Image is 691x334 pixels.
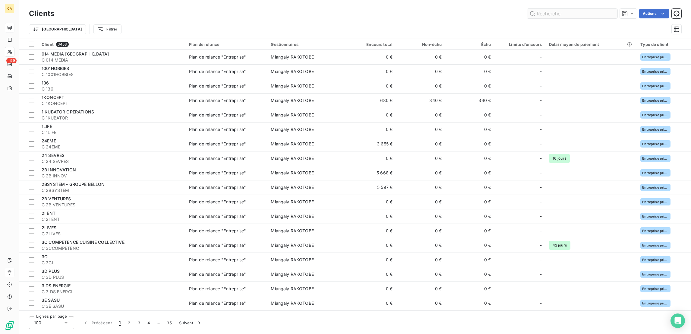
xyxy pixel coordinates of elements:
[642,272,669,276] span: Entreprise privée
[347,267,396,282] td: 0 €
[347,282,396,296] td: 0 €
[42,51,109,56] span: 014 MEDIA [GEOGRAPHIC_DATA]
[396,180,445,195] td: 0 €
[42,115,182,121] span: C 1KUBATOR
[396,282,445,296] td: 0 €
[42,167,76,172] span: 2B INNOVATION
[42,225,56,230] span: 2LIVES
[396,224,445,238] td: 0 €
[347,310,396,325] td: 0 €
[271,141,314,146] span: Miangaly RAKOTOBE
[396,296,445,310] td: 0 €
[498,42,542,47] div: Limite d’encours
[93,24,121,34] button: Filtrer
[42,187,182,193] span: C 2BSYSTEM
[42,124,52,129] span: 1LIFE
[189,68,246,75] div: Plan de relance "Entreprise"
[42,153,65,158] span: 24 SEVRES
[189,184,246,190] div: Plan de relance "Entreprise"
[189,112,246,118] div: Plan de relance "Entreprise"
[642,258,669,262] span: Entreprise privée
[42,173,182,179] span: C 2B INNOV
[639,9,669,18] button: Actions
[445,166,494,180] td: 0 €
[445,310,494,325] td: 0 €
[5,59,14,69] a: +99
[549,154,570,163] span: 16 jours
[189,271,246,277] div: Plan de relance "Entreprise"
[540,228,542,234] span: -
[642,70,669,73] span: Entreprise privée
[42,42,54,47] span: Client
[396,122,445,137] td: 0 €
[189,228,246,234] div: Plan de relance "Entreprise"
[396,209,445,224] td: 0 €
[445,137,494,151] td: 0 €
[42,297,60,303] span: 3E SASU
[189,242,246,248] div: Plan de relance "Entreprise"
[42,303,182,309] span: C 3E SASU
[540,184,542,190] span: -
[189,286,246,292] div: Plan de relance "Entreprise"
[42,283,71,288] span: 3 DS ENERGIE
[42,57,182,63] span: C 014 MEDIA
[396,195,445,209] td: 0 €
[42,245,182,251] span: C 3CCOMPETENC
[271,199,314,204] span: Miangaly RAKOTOBE
[271,156,314,161] span: Miangaly RAKOTOBE
[42,138,56,143] span: 24EME
[347,64,396,79] td: 0 €
[42,211,55,216] span: 2I ENT
[271,185,314,190] span: Miangaly RAKOTOBE
[445,238,494,253] td: 0 €
[400,42,442,47] div: Non-échu
[347,108,396,122] td: 0 €
[642,128,669,131] span: Entreprise privée
[42,144,182,150] span: C 24EME
[42,196,71,201] span: 2B VENTURES
[42,95,64,100] span: 1KONCEPT
[642,287,669,291] span: Entreprise privée
[396,64,445,79] td: 0 €
[271,257,314,262] span: Miangaly RAKOTOBE
[42,274,182,280] span: C 3D PLUS
[189,126,246,132] div: Plan de relance "Entreprise"
[42,260,182,266] span: C 3CI
[189,213,246,219] div: Plan de relance "Entreprise"
[642,215,669,218] span: Entreprise privée
[189,83,246,89] div: Plan de relance "Entreprise"
[347,253,396,267] td: 0 €
[640,42,687,47] div: Type de client
[540,170,542,176] span: -
[271,301,314,306] span: Miangaly RAKOTOBE
[445,93,494,108] td: 340 €
[42,216,182,222] span: C 2I ENT
[445,180,494,195] td: 0 €
[347,93,396,108] td: 680 €
[124,317,134,329] button: 2
[540,126,542,132] span: -
[445,151,494,166] td: 0 €
[527,9,617,18] input: Rechercher
[271,286,314,291] span: Miangaly RAKOTOBE
[445,267,494,282] td: 0 €
[445,108,494,122] td: 0 €
[347,224,396,238] td: 0 €
[540,83,542,89] span: -
[6,58,17,63] span: +99
[79,317,115,329] button: Précédent
[396,50,445,64] td: 0 €
[642,99,669,102] span: Entreprise privée
[540,271,542,277] span: -
[540,112,542,118] span: -
[119,320,121,326] span: 1
[396,310,445,325] td: 0 €
[540,257,542,263] span: -
[271,98,314,103] span: Miangaly RAKOTOBE
[271,170,314,175] span: Miangaly RAKOTOBE
[347,238,396,253] td: 0 €
[445,209,494,224] td: 0 €
[34,320,41,326] span: 100
[42,254,49,259] span: 3CI
[396,108,445,122] td: 0 €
